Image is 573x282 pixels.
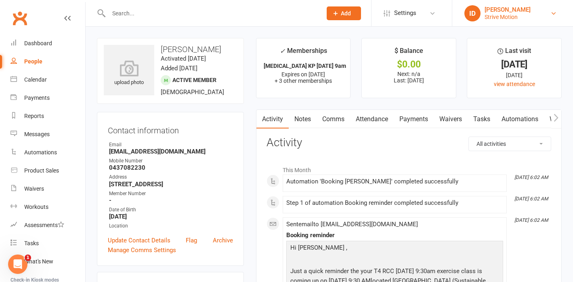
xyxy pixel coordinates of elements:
[24,40,52,46] div: Dashboard
[267,137,551,149] h3: Activity
[172,77,216,83] span: Active member
[474,60,554,69] div: [DATE]
[10,162,85,180] a: Product Sales
[10,253,85,271] a: What's New
[109,157,233,165] div: Mobile Number
[10,180,85,198] a: Waivers
[24,258,53,265] div: What's New
[24,167,59,174] div: Product Sales
[485,6,531,13] div: [PERSON_NAME]
[213,236,233,245] a: Archive
[24,58,42,65] div: People
[24,204,48,210] div: Workouts
[281,71,325,78] span: Expires on [DATE]
[286,232,503,239] div: Booking reminder
[434,110,468,128] a: Waivers
[485,13,531,21] div: Strive Motion
[161,88,224,96] span: [DEMOGRAPHIC_DATA]
[341,10,351,17] span: Add
[286,200,503,206] div: Step 1 of automation Booking reminder completed successfully
[286,221,418,228] span: Sent email to [EMAIL_ADDRESS][DOMAIN_NAME]
[104,45,237,54] h3: [PERSON_NAME]
[394,110,434,128] a: Payments
[108,236,170,245] a: Update Contact Details
[109,141,233,149] div: Email
[10,198,85,216] a: Workouts
[327,6,361,20] button: Add
[474,71,554,80] div: [DATE]
[10,89,85,107] a: Payments
[108,123,233,135] h3: Contact information
[24,131,50,137] div: Messages
[317,110,350,128] a: Comms
[186,236,197,245] a: Flag
[468,110,496,128] a: Tasks
[10,216,85,234] a: Assessments
[267,162,551,175] li: This Month
[10,71,85,89] a: Calendar
[109,164,233,171] strong: 0437082230
[350,110,394,128] a: Attendance
[286,178,503,185] div: Automation 'Booking [PERSON_NAME]' completed successfully
[109,148,233,155] strong: [EMAIL_ADDRESS][DOMAIN_NAME]
[10,107,85,125] a: Reports
[280,47,285,55] i: ✓
[8,255,27,274] iframe: Intercom live chat
[24,222,64,228] div: Assessments
[161,65,197,72] time: Added [DATE]
[104,60,154,87] div: upload photo
[108,245,176,255] a: Manage Comms Settings
[256,110,289,128] a: Activity
[10,53,85,71] a: People
[514,196,548,202] i: [DATE] 6:02 AM
[24,149,57,156] div: Automations
[369,60,449,69] div: $0.00
[10,125,85,143] a: Messages
[10,234,85,253] a: Tasks
[394,4,416,22] span: Settings
[289,110,317,128] a: Notes
[497,46,531,60] div: Last visit
[24,113,44,119] div: Reports
[464,5,481,21] div: ID
[106,8,316,19] input: Search...
[280,46,327,61] div: Memberships
[109,190,233,198] div: Member Number
[109,181,233,188] strong: [STREET_ADDRESS]
[109,222,233,230] div: Location
[496,110,544,128] a: Automations
[10,8,30,28] a: Clubworx
[24,95,50,101] div: Payments
[10,143,85,162] a: Automations
[264,63,346,69] strong: [MEDICAL_DATA] KP [DATE] 9am
[109,206,233,214] div: Date of Birth
[24,240,39,246] div: Tasks
[109,213,233,220] strong: [DATE]
[109,197,233,204] strong: -
[24,185,44,192] div: Waivers
[275,78,332,84] span: + 3 other memberships
[10,34,85,53] a: Dashboard
[288,243,501,255] p: Hi [PERSON_NAME] ,
[369,71,449,84] p: Next: n/a Last: [DATE]
[109,173,233,181] div: Address
[395,46,423,60] div: $ Balance
[494,81,535,87] a: view attendance
[24,76,47,83] div: Calendar
[514,175,548,180] i: [DATE] 6:02 AM
[25,255,31,261] span: 1
[514,217,548,223] i: [DATE] 6:02 AM
[161,55,206,62] time: Activated [DATE]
